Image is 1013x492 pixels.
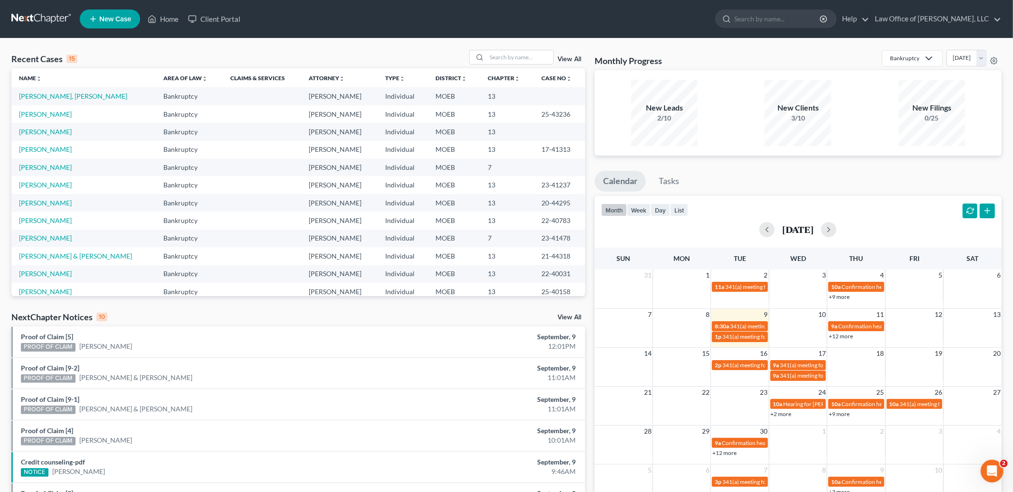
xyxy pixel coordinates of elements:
span: 1p [715,333,721,340]
i: unfold_more [202,76,208,82]
td: MOEB [428,230,480,247]
span: 18 [876,348,885,359]
span: New Case [99,16,131,23]
span: 31 [643,269,653,281]
td: 17-41313 [534,141,585,158]
td: MOEB [428,247,480,265]
span: 28 [643,426,653,437]
td: MOEB [428,283,480,300]
div: September, 9 [397,363,576,373]
td: 13 [480,87,534,105]
span: 12 [934,309,943,320]
span: 6 [996,269,1002,281]
a: +2 more [771,410,792,418]
h3: Monthly Progress [595,55,662,66]
span: Confirmation hearing for [PERSON_NAME] [842,400,949,408]
span: Thu [849,254,863,262]
div: 10 [96,313,107,321]
td: MOEB [428,265,480,283]
td: Bankruptcy [156,105,223,123]
a: Tasks [650,171,688,192]
i: unfold_more [514,76,520,82]
span: 10a [831,283,841,290]
span: 13 [992,309,1002,320]
button: Emoji picker [15,311,22,318]
td: [PERSON_NAME] [301,123,378,140]
div: NextChapter Notices [11,311,107,323]
span: 8:30a [715,323,729,330]
span: 20 [992,348,1002,359]
div: Mike says… [8,269,182,292]
a: Credit counseling-pdf [21,458,85,466]
span: Confirmation hearing for [PERSON_NAME] & [PERSON_NAME] [842,283,1000,290]
td: [PERSON_NAME] [301,176,378,194]
button: week [627,204,651,216]
td: MOEB [428,212,480,229]
div: 0/25 [899,113,965,123]
div: Close [167,4,184,21]
a: Proof of Claim [5] [21,333,73,341]
div: We are working with our dev team to see if there is a solution for the variance in font size. In ... [8,121,156,212]
td: MOEB [428,176,480,194]
a: Chapter_13...-1-25.docx [85,275,175,285]
div: 11:01AM [397,373,576,382]
td: [PERSON_NAME] [301,158,378,176]
span: 341(a) meeting for [PERSON_NAME] [725,283,817,290]
span: 5 [937,269,943,281]
a: [PERSON_NAME], [PERSON_NAME] [19,92,127,100]
span: 16 [759,348,769,359]
span: 10 [817,309,827,320]
div: 11:01AM [397,404,576,414]
td: MOEB [428,87,480,105]
span: 9a [831,323,837,330]
td: Bankruptcy [156,283,223,300]
td: Individual [378,212,428,229]
td: 22-40031 [534,265,585,283]
a: Proof of Claim [9-2] [21,364,79,372]
td: Individual [378,105,428,123]
td: Bankruptcy [156,87,223,105]
div: 2/10 [631,113,698,123]
span: Fri [909,254,919,262]
div: 9:46AM [397,467,576,476]
td: Individual [378,158,428,176]
td: 21-44318 [534,247,585,265]
div: September, 9 [397,332,576,342]
td: Individual [378,283,428,300]
button: month [601,204,627,216]
span: Confirmation hearing for [PERSON_NAME] & [PERSON_NAME] [842,478,1000,485]
span: 6 [705,464,710,476]
a: View All [558,314,581,321]
td: 22-40783 [534,212,585,229]
i: unfold_more [566,76,572,82]
span: 2p [715,362,721,369]
input: Search by name... [734,10,821,28]
span: 341(a) meeting for [PERSON_NAME] [722,478,814,485]
td: 13 [480,176,534,194]
a: [PERSON_NAME] & [PERSON_NAME] [19,252,132,260]
span: 2 [880,426,885,437]
td: 13 [480,212,534,229]
a: [PERSON_NAME] [19,128,72,136]
td: [PERSON_NAME] [301,194,378,212]
div: Bankruptcy [890,54,919,62]
a: View All [558,56,581,63]
img: Profile image for Operator [27,5,42,20]
span: 3 [821,269,827,281]
div: New Filings [899,102,965,113]
div: We are working with our dev team to see if there is a solution for the variance in font size. In ... [15,127,148,174]
a: +12 more [712,449,737,456]
span: 341(a) meeting for [PERSON_NAME] [722,333,814,340]
td: Individual [378,194,428,212]
td: MOEB [428,194,480,212]
button: Upload attachment [45,311,53,318]
a: [PERSON_NAME] [19,181,72,189]
div: Recent Cases [11,53,77,65]
a: [PERSON_NAME] [19,199,72,207]
span: 10a [890,400,899,408]
a: [PERSON_NAME] [19,145,72,153]
td: 23-41237 [534,176,585,194]
span: 30 [759,426,769,437]
td: Individual [378,230,428,247]
td: Individual [378,265,428,283]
